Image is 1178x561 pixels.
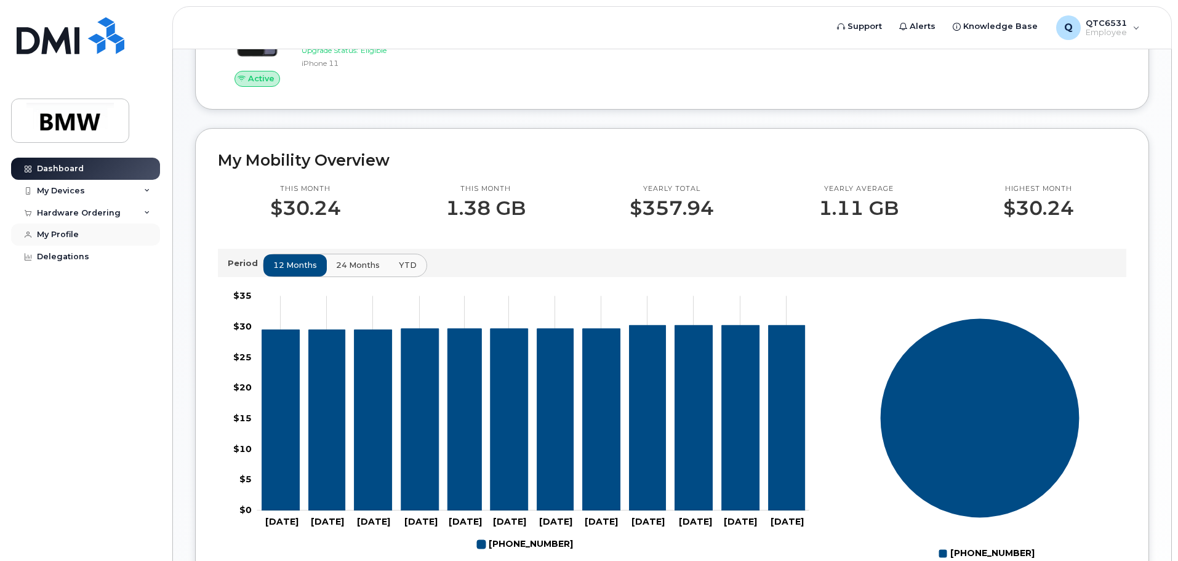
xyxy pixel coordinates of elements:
tspan: [DATE] [357,516,390,527]
h2: My Mobility Overview [218,151,1126,169]
tspan: [DATE] [771,516,804,527]
tspan: [DATE] [493,516,526,527]
a: Support [828,14,891,39]
span: YTD [399,259,417,271]
tspan: $10 [233,443,252,454]
span: Eligible [361,46,387,55]
g: 864-745-1638 [262,325,805,511]
tspan: $0 [239,504,252,515]
tspan: [DATE] [631,516,665,527]
span: Knowledge Base [963,20,1038,33]
tspan: $5 [239,474,252,485]
p: Highest month [1003,184,1074,194]
tspan: $35 [233,290,252,301]
p: $30.24 [270,197,341,219]
p: 1.38 GB [446,197,526,219]
a: Knowledge Base [944,14,1046,39]
span: Support [847,20,882,33]
p: 1.11 GB [819,197,899,219]
tspan: [DATE] [311,516,344,527]
span: Q [1064,20,1073,35]
tspan: [DATE] [679,516,712,527]
tspan: [DATE] [449,516,482,527]
span: Upgrade Status: [302,46,358,55]
tspan: [DATE] [539,516,572,527]
span: Active [248,73,274,84]
span: QTC6531 [1086,18,1127,28]
p: $30.24 [1003,197,1074,219]
g: Chart [233,290,809,555]
p: This month [446,184,526,194]
span: 24 months [336,259,380,271]
p: Period [228,257,263,269]
p: Yearly total [630,184,714,194]
g: 864-745-1638 [477,534,573,555]
span: Employee [1086,28,1127,38]
p: This month [270,184,341,194]
g: Legend [477,534,573,555]
a: Alerts [891,14,944,39]
iframe: Messenger Launcher [1124,507,1169,552]
tspan: [DATE] [265,516,299,527]
div: QTC6531 [1048,15,1148,40]
tspan: [DATE] [404,516,438,527]
g: Series [880,318,1080,518]
tspan: $25 [233,351,252,362]
tspan: $30 [233,320,252,331]
p: Yearly average [819,184,899,194]
tspan: $20 [233,382,252,393]
div: iPhone 11 [302,58,429,68]
tspan: $15 [233,413,252,424]
p: $357.94 [630,197,714,219]
span: Alerts [910,20,936,33]
tspan: [DATE] [585,516,618,527]
tspan: [DATE] [724,516,757,527]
